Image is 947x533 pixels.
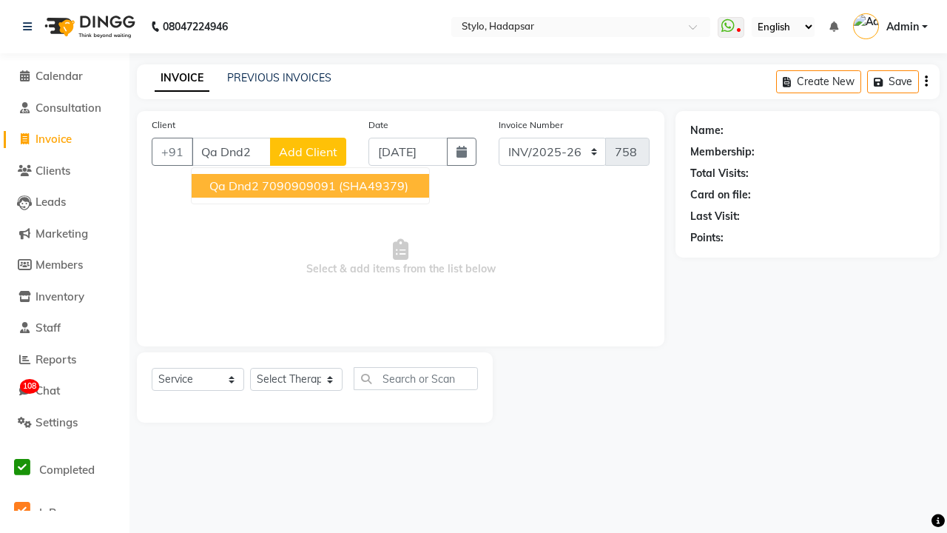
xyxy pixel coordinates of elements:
div: Last Visit: [690,209,740,224]
span: (SHA49379) [339,178,408,193]
div: Points: [690,230,724,246]
a: Calendar [4,68,126,85]
button: Add Client [270,138,346,166]
span: Qa Dnd2 [209,178,259,193]
span: Clients [36,164,70,178]
a: 108Chat [4,383,126,400]
a: Consultation [4,100,126,117]
a: Reports [4,352,126,369]
label: Date [368,118,388,132]
span: Completed [39,463,95,477]
a: Inventory [4,289,126,306]
span: Inventory [36,289,84,304]
a: Staff [4,320,126,337]
a: Invoice [4,131,126,148]
span: Consultation [36,101,101,115]
a: PREVIOUS INVOICES [227,71,331,84]
span: Leads [36,195,66,209]
a: Clients [4,163,126,180]
span: Calendar [36,69,83,83]
a: INVOICE [155,65,209,92]
label: Client [152,118,175,132]
button: Create New [776,70,861,93]
label: Invoice Number [499,118,563,132]
span: Add Client [279,144,337,159]
ngb-highlight: 7090909091 [262,178,336,193]
div: Total Visits: [690,166,749,181]
span: Members [36,258,83,272]
span: Settings [36,415,78,429]
a: Settings [4,415,126,432]
b: 08047224946 [163,6,228,47]
img: logo [38,6,139,47]
span: Select & add items from the list below [152,184,650,332]
input: Search or Scan [354,367,478,390]
span: InProgress [39,506,95,520]
div: Membership: [690,144,755,160]
span: Invoice [36,132,72,146]
button: Save [867,70,919,93]
span: 108 [20,379,39,394]
button: +91 [152,138,193,166]
span: Staff [36,321,61,335]
span: Chat [36,383,60,398]
span: Marketing [36,227,88,241]
a: Leads [4,194,126,211]
a: Members [4,257,126,274]
input: Search by Name/Mobile/Email/Code [192,138,271,166]
div: Card on file: [690,187,751,203]
a: Marketing [4,226,126,243]
span: Reports [36,352,76,366]
div: Name: [690,123,724,138]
